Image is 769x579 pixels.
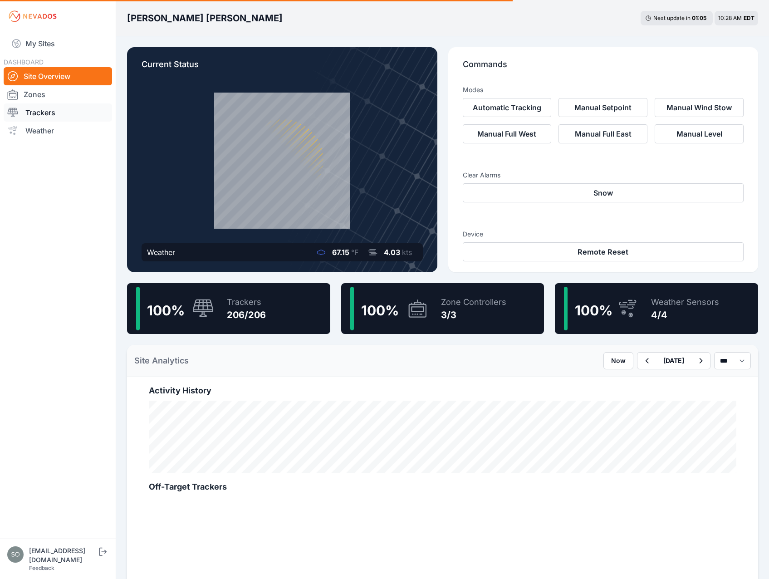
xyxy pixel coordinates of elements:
[332,248,349,257] span: 67.15
[227,309,266,321] div: 206/206
[463,124,552,143] button: Manual Full West
[4,85,112,103] a: Zones
[463,242,744,261] button: Remote Reset
[361,302,399,319] span: 100 %
[603,352,633,369] button: Now
[463,98,552,117] button: Automatic Tracking
[744,15,754,21] span: EDT
[4,122,112,140] a: Weather
[651,309,719,321] div: 4/4
[341,283,544,334] a: 100%Zone Controllers3/3
[134,354,189,367] h2: Site Analytics
[4,103,112,122] a: Trackers
[7,9,58,24] img: Nevados
[575,302,612,319] span: 100 %
[7,546,24,563] img: solarsolutions@nautilussolar.com
[142,58,423,78] p: Current Status
[651,296,719,309] div: Weather Sensors
[718,15,742,21] span: 10:28 AM
[4,58,44,66] span: DASHBOARD
[653,15,691,21] span: Next update in
[4,33,112,54] a: My Sites
[441,296,506,309] div: Zone Controllers
[692,15,708,22] div: 01 : 05
[127,283,330,334] a: 100%Trackers206/206
[149,481,736,493] h2: Off-Target Trackers
[558,124,647,143] button: Manual Full East
[147,247,175,258] div: Weather
[402,248,412,257] span: kts
[147,302,185,319] span: 100 %
[463,85,483,94] h3: Modes
[463,58,744,78] p: Commands
[127,12,283,25] h3: [PERSON_NAME] [PERSON_NAME]
[655,98,744,117] button: Manual Wind Stow
[4,67,112,85] a: Site Overview
[29,546,97,564] div: [EMAIL_ADDRESS][DOMAIN_NAME]
[29,564,54,571] a: Feedback
[441,309,506,321] div: 3/3
[463,171,744,180] h3: Clear Alarms
[149,384,736,397] h2: Activity History
[351,248,358,257] span: °F
[463,230,744,239] h3: Device
[655,124,744,143] button: Manual Level
[558,98,647,117] button: Manual Setpoint
[463,183,744,202] button: Snow
[127,6,283,30] nav: Breadcrumb
[555,283,758,334] a: 100%Weather Sensors4/4
[656,353,691,369] button: [DATE]
[384,248,400,257] span: 4.03
[227,296,266,309] div: Trackers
